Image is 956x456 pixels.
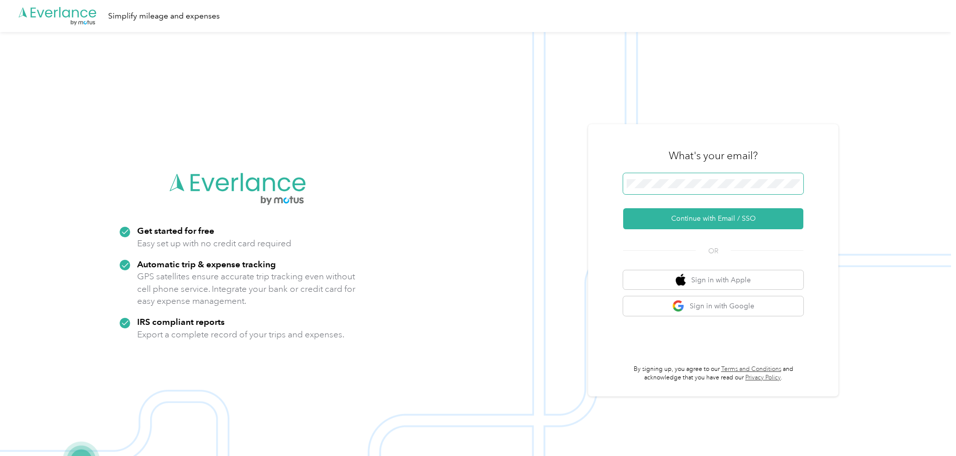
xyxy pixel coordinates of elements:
[137,270,356,307] p: GPS satellites ensure accurate trip tracking even without cell phone service. Integrate your bank...
[672,300,685,312] img: google logo
[745,374,781,381] a: Privacy Policy
[721,365,781,373] a: Terms and Conditions
[137,328,344,341] p: Export a complete record of your trips and expenses.
[137,225,214,236] strong: Get started for free
[623,208,803,229] button: Continue with Email / SSO
[623,365,803,382] p: By signing up, you agree to our and acknowledge that you have read our .
[108,10,220,23] div: Simplify mileage and expenses
[137,237,291,250] p: Easy set up with no credit card required
[137,316,225,327] strong: IRS compliant reports
[696,246,731,256] span: OR
[623,296,803,316] button: google logoSign in with Google
[676,274,686,286] img: apple logo
[137,259,276,269] strong: Automatic trip & expense tracking
[669,149,758,163] h3: What's your email?
[623,270,803,290] button: apple logoSign in with Apple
